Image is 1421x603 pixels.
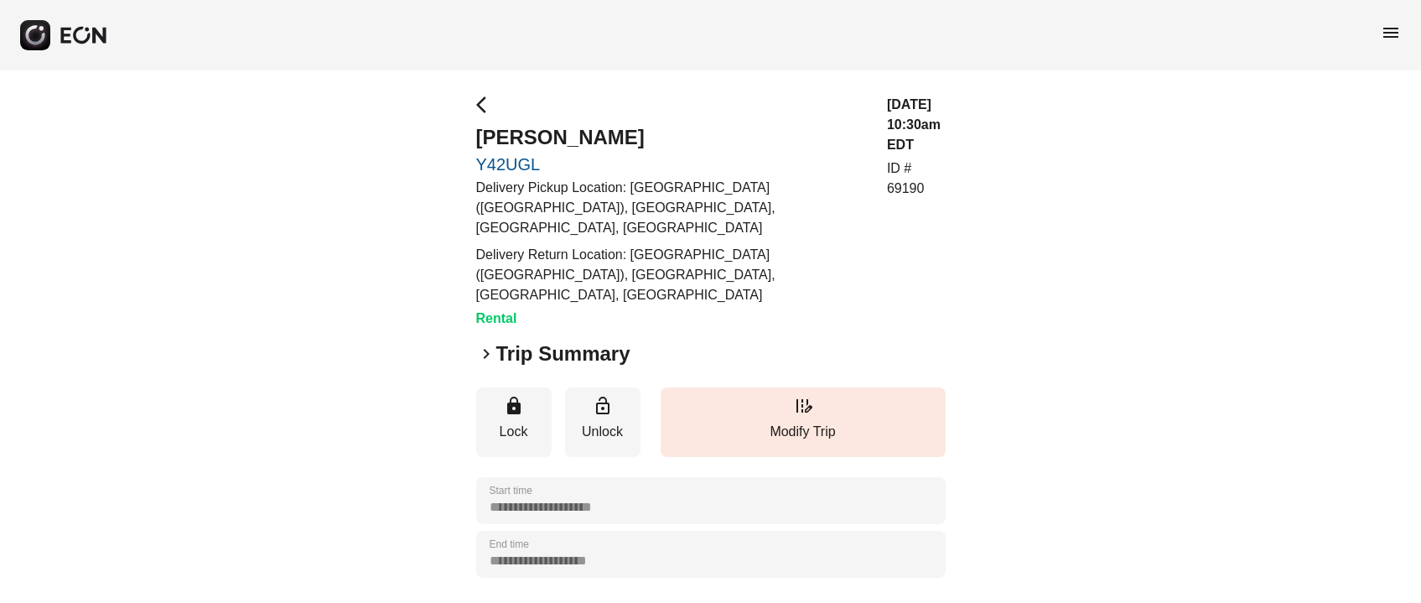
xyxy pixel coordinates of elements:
[887,159,946,199] p: ID # 69190
[476,178,867,238] p: Delivery Pickup Location: [GEOGRAPHIC_DATA] ([GEOGRAPHIC_DATA]), [GEOGRAPHIC_DATA], [GEOGRAPHIC_D...
[887,95,946,155] h3: [DATE] 10:30am EDT
[476,245,867,305] p: Delivery Return Location: [GEOGRAPHIC_DATA] ([GEOGRAPHIC_DATA]), [GEOGRAPHIC_DATA], [GEOGRAPHIC_D...
[1381,23,1401,43] span: menu
[669,422,937,442] p: Modify Trip
[504,396,524,416] span: lock
[565,387,640,457] button: Unlock
[496,340,630,367] h2: Trip Summary
[661,387,946,457] button: Modify Trip
[485,422,543,442] p: Lock
[593,396,613,416] span: lock_open
[476,95,496,115] span: arrow_back_ios
[476,387,552,457] button: Lock
[476,309,867,329] h3: Rental
[476,154,867,174] a: Y42UGL
[476,124,867,151] h2: [PERSON_NAME]
[793,396,813,416] span: edit_road
[573,422,632,442] p: Unlock
[476,344,496,364] span: keyboard_arrow_right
